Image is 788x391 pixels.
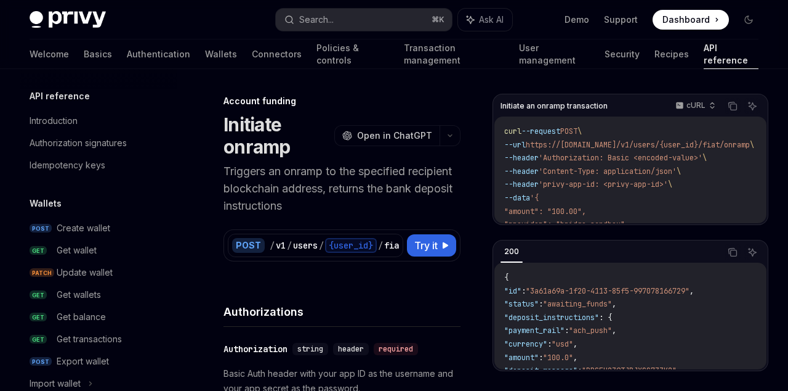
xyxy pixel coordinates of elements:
span: : [521,286,526,296]
a: Dashboard [653,10,729,30]
button: Ask AI [744,244,760,260]
span: "currency" [504,339,547,349]
span: POST [560,126,577,136]
span: https://[DOMAIN_NAME]/v1/users/{user_id}/fiat/onramp [526,140,750,150]
a: Connectors [252,39,302,69]
span: 'privy-app-id: <privy-app-id>' [539,179,668,189]
span: , [573,353,577,363]
button: Search...⌘K [276,9,452,31]
a: Welcome [30,39,69,69]
a: Wallets [205,39,237,69]
span: GET [30,246,47,255]
span: , [612,299,616,309]
h4: Authorizations [223,303,460,320]
button: Toggle dark mode [739,10,758,30]
button: cURL [669,96,721,117]
button: Try it [407,234,456,257]
a: Idempotency keys [20,154,177,176]
div: Get wallet [57,243,97,258]
span: { [504,273,509,282]
a: GETGet wallets [20,284,177,306]
span: --header [504,179,539,189]
div: / [270,239,275,252]
div: POST [232,238,265,253]
a: Recipes [654,39,689,69]
span: : [577,366,582,376]
div: Get wallets [57,287,101,302]
span: \ [677,167,681,176]
a: POSTExport wallet [20,350,177,372]
span: \ [577,126,582,136]
div: Import wallet [30,376,81,391]
span: \ [668,179,672,189]
span: Dashboard [662,14,710,26]
span: "usd" [552,339,573,349]
span: Ask AI [479,14,504,26]
span: "id" [504,286,521,296]
a: PATCHUpdate wallet [20,261,177,284]
span: : [565,326,569,335]
span: "amount": "100.00", [504,207,586,216]
span: string [297,344,323,354]
a: Support [604,14,638,26]
a: Introduction [20,110,177,132]
div: / [319,239,324,252]
div: required [374,343,418,355]
a: Policies & controls [316,39,389,69]
span: : [539,299,543,309]
div: v1 [276,239,286,252]
span: : { [599,313,612,323]
button: Copy the contents from the code block [725,244,741,260]
span: , [612,326,616,335]
span: curl [504,126,521,136]
div: Account funding [223,95,460,107]
span: \ [750,140,754,150]
span: POST [30,357,52,366]
button: Ask AI [458,9,512,31]
div: users [293,239,318,252]
span: POST [30,224,52,233]
button: Open in ChatGPT [334,125,440,146]
span: "deposit_message" [504,366,577,376]
img: dark logo [30,11,106,28]
a: GETGet balance [20,306,177,328]
span: Initiate an onramp transaction [501,101,608,111]
div: Authorization signatures [30,136,127,150]
span: GET [30,313,47,322]
span: ⌘ K [432,15,444,25]
a: Authentication [127,39,190,69]
span: \ [702,153,707,163]
span: "amount" [504,353,539,363]
a: Transaction management [404,39,504,69]
span: --header [504,167,539,176]
div: Search... [299,12,334,27]
h5: Wallets [30,196,62,211]
div: Introduction [30,113,78,128]
span: '{ [530,193,539,203]
span: , [573,339,577,349]
span: "provider": "bridge-sandbox", [504,220,629,229]
div: fiat [384,239,404,252]
a: Basics [84,39,112,69]
span: "status" [504,299,539,309]
span: : [547,339,552,349]
p: Triggers an onramp to the specified recipient blockchain address, returns the bank deposit instru... [223,163,460,215]
div: / [378,239,383,252]
span: "awaiting_funds" [543,299,612,309]
a: GETGet transactions [20,328,177,350]
span: PATCH [30,268,54,278]
span: "ach_push" [569,326,612,335]
span: GET [30,290,47,300]
a: API reference [704,39,758,69]
div: Get balance [57,310,106,324]
a: GETGet wallet [20,239,177,261]
div: Export wallet [57,354,109,369]
div: Get transactions [57,332,122,347]
a: User management [519,39,590,69]
span: 'Content-Type: application/json' [539,167,677,176]
a: Demo [565,14,589,26]
span: "BRGFU2Z9TJPJXCS7ZZK2" [582,366,677,376]
span: Try it [414,238,438,253]
div: Create wallet [57,221,110,236]
a: Authorization signatures [20,132,177,154]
